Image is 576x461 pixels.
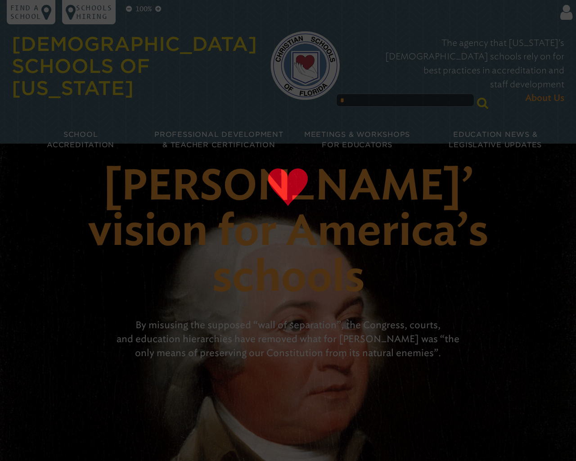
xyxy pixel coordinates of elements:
[525,92,564,106] span: About Us
[12,32,257,99] a: [DEMOGRAPHIC_DATA] Schools of [US_STATE]
[304,130,410,149] span: Meetings & Workshops for Educators
[449,130,542,149] span: Education News & Legislative Updates
[270,31,340,100] img: csf-logo-web-colors.png
[99,315,476,364] p: By misusing the supposed “wall of separation”, the Congress, courts, and education hierarchies ha...
[134,4,153,14] p: 100%
[76,4,112,21] p: Schools Hiring
[47,130,114,149] span: School Accreditation
[10,4,41,21] p: Find a school
[154,130,283,149] span: Professional Development & Teacher Certification
[354,36,565,106] p: The agency that [US_STATE]’s [DEMOGRAPHIC_DATA] schools rely on for best practices in accreditati...
[66,164,510,301] h1: [PERSON_NAME]’ vision for America’s schools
